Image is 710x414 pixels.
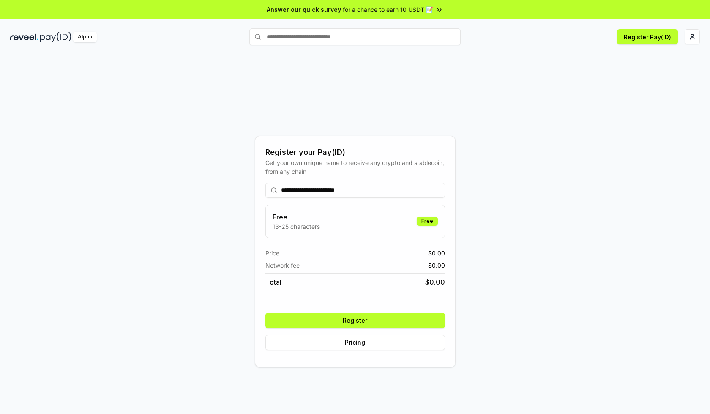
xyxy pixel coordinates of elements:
span: Network fee [265,261,300,270]
h3: Free [273,212,320,222]
span: Answer our quick survey [267,5,341,14]
span: $ 0.00 [425,277,445,287]
div: Free [417,217,438,226]
span: $ 0.00 [428,249,445,258]
span: $ 0.00 [428,261,445,270]
span: for a chance to earn 10 USDT 📝 [343,5,433,14]
img: reveel_dark [10,32,38,42]
div: Register your Pay(ID) [265,146,445,158]
p: 13-25 characters [273,222,320,231]
img: pay_id [40,32,71,42]
div: Get your own unique name to receive any crypto and stablecoin, from any chain [265,158,445,176]
button: Register [265,313,445,328]
div: Alpha [73,32,97,42]
button: Pricing [265,335,445,350]
span: Total [265,277,281,287]
span: Price [265,249,279,258]
button: Register Pay(ID) [617,29,678,44]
